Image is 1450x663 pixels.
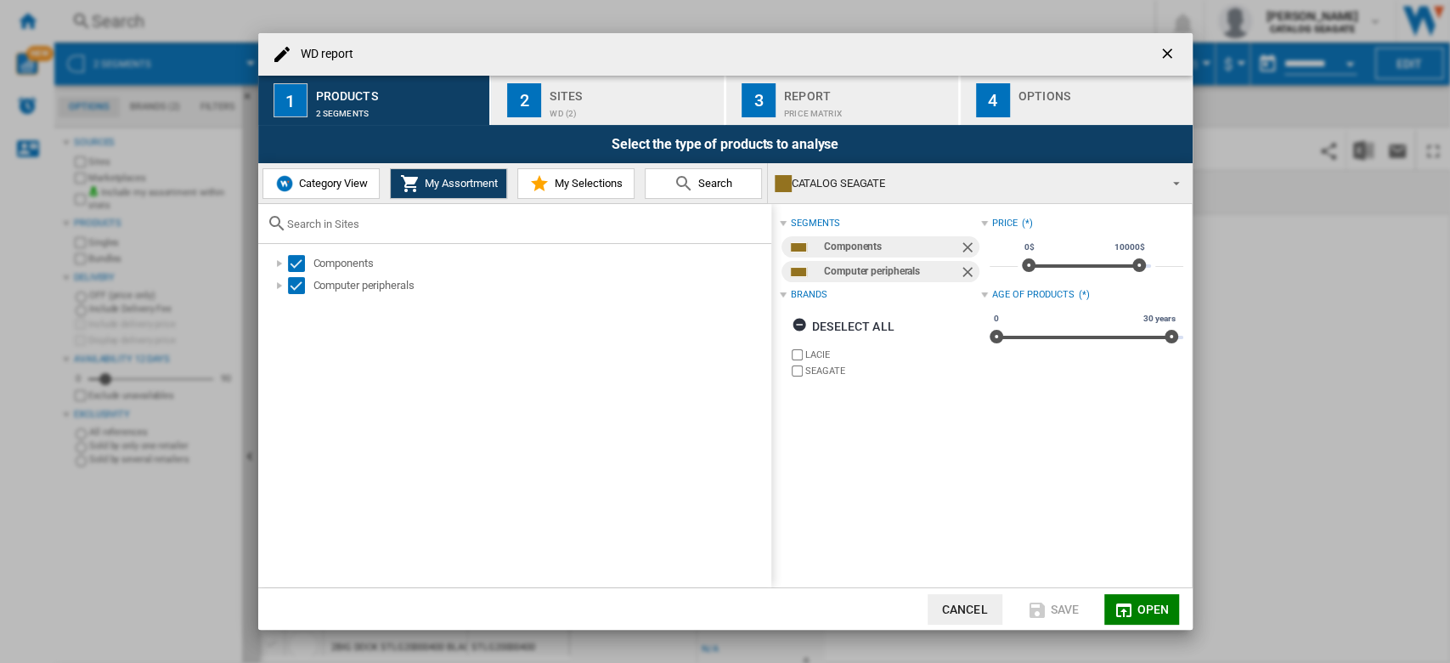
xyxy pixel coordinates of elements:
[262,168,380,199] button: Category View
[824,236,959,258] div: Components
[1018,82,1186,100] div: Options
[928,594,1002,625] button: Cancel
[1104,594,1179,625] button: Open
[288,277,313,294] md-checkbox: Select
[313,255,769,272] div: Components
[726,76,960,125] button: 3 Report Price Matrix
[645,168,762,199] button: Search
[274,83,307,117] div: 1
[274,173,295,194] img: wiser-icon-blue.png
[976,83,1010,117] div: 4
[784,82,951,100] div: Report
[420,177,498,190] span: My Assortment
[959,263,979,284] ng-md-icon: Remove
[1112,241,1147,254] span: 10000$
[288,255,313,272] md-checkbox: Select
[550,82,717,100] div: Sites
[694,177,732,190] span: Search
[316,100,483,118] div: 2 segments
[287,218,763,230] input: Search in Sites
[1016,594,1091,625] button: Save
[792,311,894,342] div: Deselect all
[787,311,900,342] button: Deselect all
[775,172,1158,195] div: CATALOG SEAGATE
[258,125,1193,163] div: Select the type of products to analyse
[792,365,803,377] input: brand.name
[1137,603,1169,616] span: Open
[791,288,827,302] div: Brands
[517,168,635,199] button: My Selections
[792,349,803,360] input: brand.name
[390,168,507,199] button: My Assortment
[1050,603,1079,616] span: Save
[791,217,840,230] div: segments
[805,365,981,377] label: SEAGATE
[550,100,717,118] div: WD (2)
[258,76,492,125] button: 1 Products 2 segments
[742,83,776,117] div: 3
[292,46,354,63] h4: WD report
[1141,312,1177,326] span: 30 years
[961,76,1193,125] button: 4 Options
[805,348,981,361] label: LACIE
[492,76,725,125] button: 2 Sites WD (2)
[992,288,1075,302] div: Age of products
[1152,37,1186,71] button: getI18NText('BUTTONS.CLOSE_DIALOG')
[316,82,483,100] div: Products
[1022,241,1037,254] span: 0$
[295,177,368,190] span: Category View
[991,312,1001,326] span: 0
[1159,45,1179,65] ng-md-icon: getI18NText('BUTTONS.CLOSE_DIALOG')
[313,277,769,294] div: Computer peripherals
[992,217,1018,230] div: Price
[550,177,622,190] span: My Selections
[824,261,959,282] div: Computer peripherals
[507,83,541,117] div: 2
[959,239,979,259] ng-md-icon: Remove
[784,100,951,118] div: Price Matrix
